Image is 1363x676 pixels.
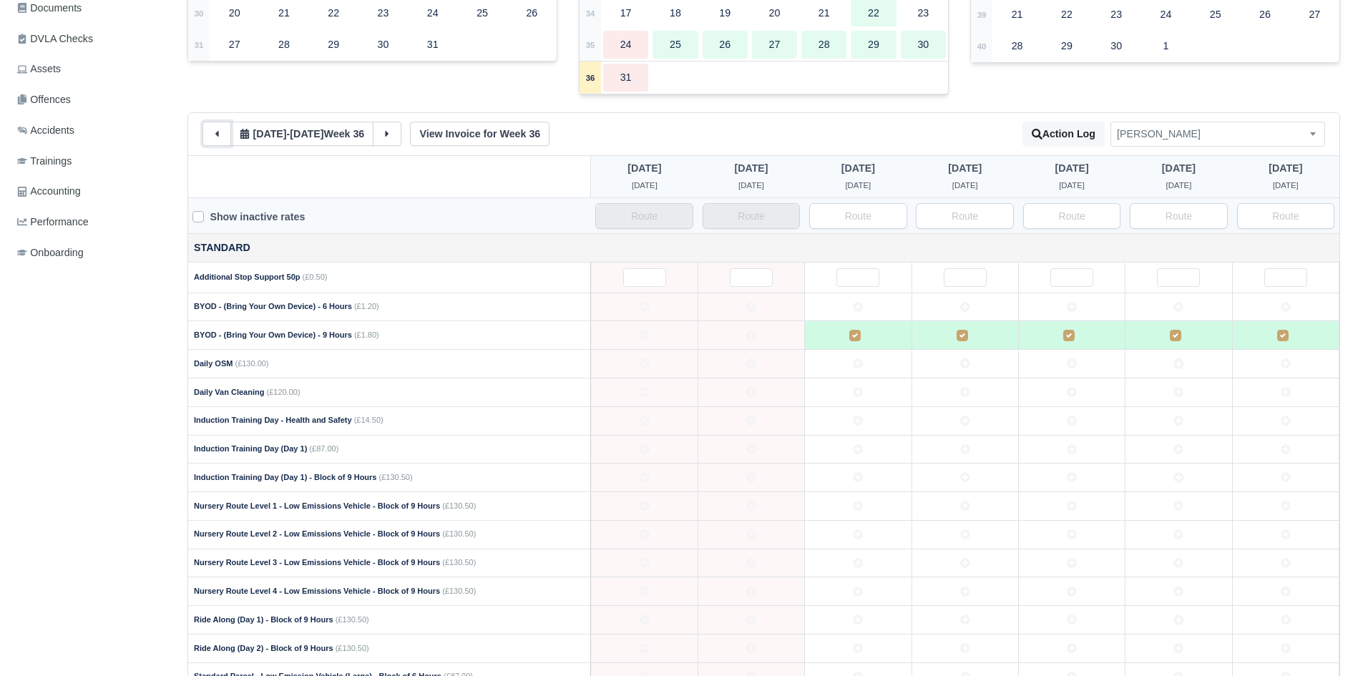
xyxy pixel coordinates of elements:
[1023,203,1121,229] input: Route
[253,128,286,139] span: 1 week ago
[901,31,946,59] div: 30
[698,293,804,321] td: 2025-09-01 Not Editable
[17,245,84,261] span: Onboarding
[738,181,764,190] span: 1 week ago
[698,406,804,435] td: 2025-09-01 Not Editable
[1110,122,1325,147] span: Mehmet Kul
[752,31,797,59] div: 27
[851,31,896,59] div: 29
[698,520,804,549] td: 2025-09-01 Not Editable
[591,520,698,549] td: 2025-08-31 Not Editable
[703,31,748,59] div: 26
[586,74,595,82] strong: 36
[194,302,352,310] strong: BYOD - (Bring Your Own Device) - 6 Hours
[311,31,356,59] div: 29
[309,444,338,453] span: (£87.00)
[290,128,323,139] span: 3 days ago
[11,86,170,114] a: Offences
[379,473,413,481] span: (£130.50)
[698,577,804,606] td: 2025-09-01 Not Editable
[1269,162,1302,174] span: 4 days ago
[1094,1,1139,29] div: 23
[916,203,1014,229] input: Route
[698,464,804,492] td: 2025-09-01 Not Editable
[11,177,170,205] a: Accounting
[698,606,804,635] td: 2025-09-01 Not Editable
[17,183,81,200] span: Accounting
[235,359,268,368] span: (£130.00)
[194,242,250,253] strong: Standard
[603,64,648,92] div: 31
[591,492,698,521] td: 2025-08-31 Not Editable
[17,92,71,108] span: Offences
[11,239,170,267] a: Onboarding
[11,208,170,236] a: Performance
[1143,32,1188,60] div: 1
[194,444,307,453] strong: Induction Training Day (Day 1)
[1273,181,1299,190] span: 4 days ago
[266,388,300,396] span: (£120.00)
[11,117,170,144] a: Accidents
[845,181,871,190] span: 1 week ago
[591,634,698,662] td: 2025-08-31 Not Editable
[952,181,978,190] span: 1 week ago
[194,273,301,281] strong: Additional Stop Support 50p
[1094,32,1139,60] div: 30
[354,330,379,339] span: (£1.80)
[977,42,987,51] strong: 40
[195,9,204,18] strong: 30
[809,203,907,229] input: Route
[442,501,476,510] span: (£130.50)
[194,416,352,424] strong: Induction Training Day - Health and Safety
[586,41,595,49] strong: 35
[698,262,804,293] td: 2025-09-01 Not Editable
[1105,510,1363,676] div: Chat Widget
[698,378,804,407] td: 2025-09-01 Not Editable
[1162,162,1196,174] span: 5 days ago
[698,435,804,464] td: 2025-09-01 Not Editable
[17,122,74,139] span: Accidents
[586,9,595,18] strong: 34
[1055,162,1089,174] span: 6 days ago
[995,1,1040,29] div: 21
[1292,1,1337,29] div: 27
[591,406,698,435] td: 2025-08-31 Not Editable
[1044,32,1089,60] div: 29
[361,31,406,59] div: 30
[632,181,658,190] span: 1 week ago
[698,350,804,378] td: 2025-09-01 Not Editable
[591,549,698,577] td: 2025-08-31 Not Editable
[698,549,804,577] td: 2025-09-01 Not Editable
[11,25,170,53] a: DVLA Checks
[261,31,306,59] div: 28
[977,11,987,19] strong: 39
[603,31,648,59] div: 24
[734,162,768,174] span: 1 week ago
[591,464,698,492] td: 2025-08-31 Not Editable
[354,302,379,310] span: (£1.20)
[354,416,384,424] span: (£14.50)
[1111,125,1324,143] span: Mehmet Kul
[303,273,328,281] span: (£0.50)
[591,606,698,635] td: 2025-08-31 Not Editable
[11,147,170,175] a: Trainings
[591,378,698,407] td: 2025-08-31 Not Editable
[194,473,376,481] strong: Induction Training Day (Day 1) - Block of 9 Hours
[336,615,369,624] span: (£130.50)
[591,293,698,321] td: 2025-08-31 Not Editable
[17,214,89,230] span: Performance
[1044,1,1089,29] div: 22
[1242,1,1287,29] div: 26
[17,153,72,170] span: Trainings
[1022,122,1105,147] button: Action Log
[591,350,698,378] td: 2025-08-31 Not Editable
[653,31,698,59] div: 25
[194,587,440,595] strong: Nursery Route Level 4 - Low Emissions Vehicle - Block of 9 Hours
[336,644,369,652] span: (£130.50)
[194,330,352,339] strong: BYOD - (Bring Your Own Device) - 9 Hours
[591,321,698,350] td: 2025-08-31 Not Editable
[591,577,698,606] td: 2025-08-31 Not Editable
[801,31,846,59] div: 28
[194,644,333,652] strong: Ride Along (Day 2) - Block of 9 Hours
[627,162,661,174] span: 1 week ago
